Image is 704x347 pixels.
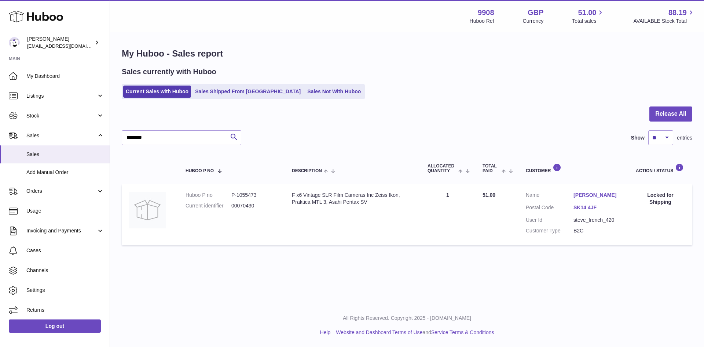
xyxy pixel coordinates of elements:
span: AVAILABLE Stock Total [633,18,695,25]
span: 51.00 [483,192,495,198]
strong: 9908 [478,8,494,18]
a: 88.19 AVAILABLE Stock Total [633,8,695,25]
dt: Postal Code [526,204,573,213]
span: Listings [26,93,96,100]
a: Log out [9,319,101,333]
h2: Sales currently with Huboo [122,67,216,77]
a: Service Terms & Conditions [431,329,494,335]
span: entries [677,134,692,141]
a: SK14 4JF [573,204,621,211]
dd: B2C [573,227,621,234]
span: Orders [26,188,96,195]
span: Channels [26,267,104,274]
span: Description [292,169,322,173]
li: and [333,329,494,336]
a: Sales Shipped From [GEOGRAPHIC_DATA] [192,86,303,98]
label: Show [631,134,645,141]
strong: GBP [528,8,543,18]
span: Cases [26,247,104,254]
h1: My Huboo - Sales report [122,48,692,59]
img: no-photo.jpg [129,192,166,228]
span: Usage [26,207,104,214]
a: Sales Not With Huboo [305,86,363,98]
a: [PERSON_NAME] [573,192,621,199]
td: 1 [420,184,475,245]
span: Total sales [572,18,605,25]
a: Current Sales with Huboo [123,86,191,98]
dt: User Id [526,217,573,224]
button: Release All [649,106,692,122]
dt: Current identifier [186,202,231,209]
span: Invoicing and Payments [26,227,96,234]
dt: Huboo P no [186,192,231,199]
span: Total paid [483,164,500,173]
span: Sales [26,151,104,158]
div: Huboo Ref [470,18,494,25]
span: Settings [26,287,104,294]
span: 88.19 [668,8,687,18]
a: 51.00 Total sales [572,8,605,25]
div: Currency [523,18,544,25]
span: Add Manual Order [26,169,104,176]
dd: P-1055473 [231,192,277,199]
a: Help [320,329,331,335]
img: tbcollectables@hotmail.co.uk [9,37,20,48]
div: [PERSON_NAME] [27,36,93,50]
dt: Name [526,192,573,200]
div: Customer [526,163,621,173]
span: [EMAIL_ADDRESS][DOMAIN_NAME] [27,43,108,49]
span: ALLOCATED Quantity [428,164,456,173]
span: Returns [26,307,104,314]
span: Huboo P no [186,169,214,173]
span: My Dashboard [26,73,104,80]
span: 51.00 [578,8,596,18]
p: All Rights Reserved. Copyright 2025 - [DOMAIN_NAME] [116,315,698,322]
dd: steve_french_420 [573,217,621,224]
div: F x6 Vintage SLR Film Cameras Inc Zeiss Ikon, Praktica MTL 3, Asahi Pentax SV [292,192,413,206]
div: Action / Status [636,163,685,173]
dt: Customer Type [526,227,573,234]
dd: 00070430 [231,202,277,209]
span: Sales [26,132,96,139]
span: Stock [26,112,96,119]
div: Locked for Shipping [636,192,685,206]
a: Website and Dashboard Terms of Use [336,329,422,335]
